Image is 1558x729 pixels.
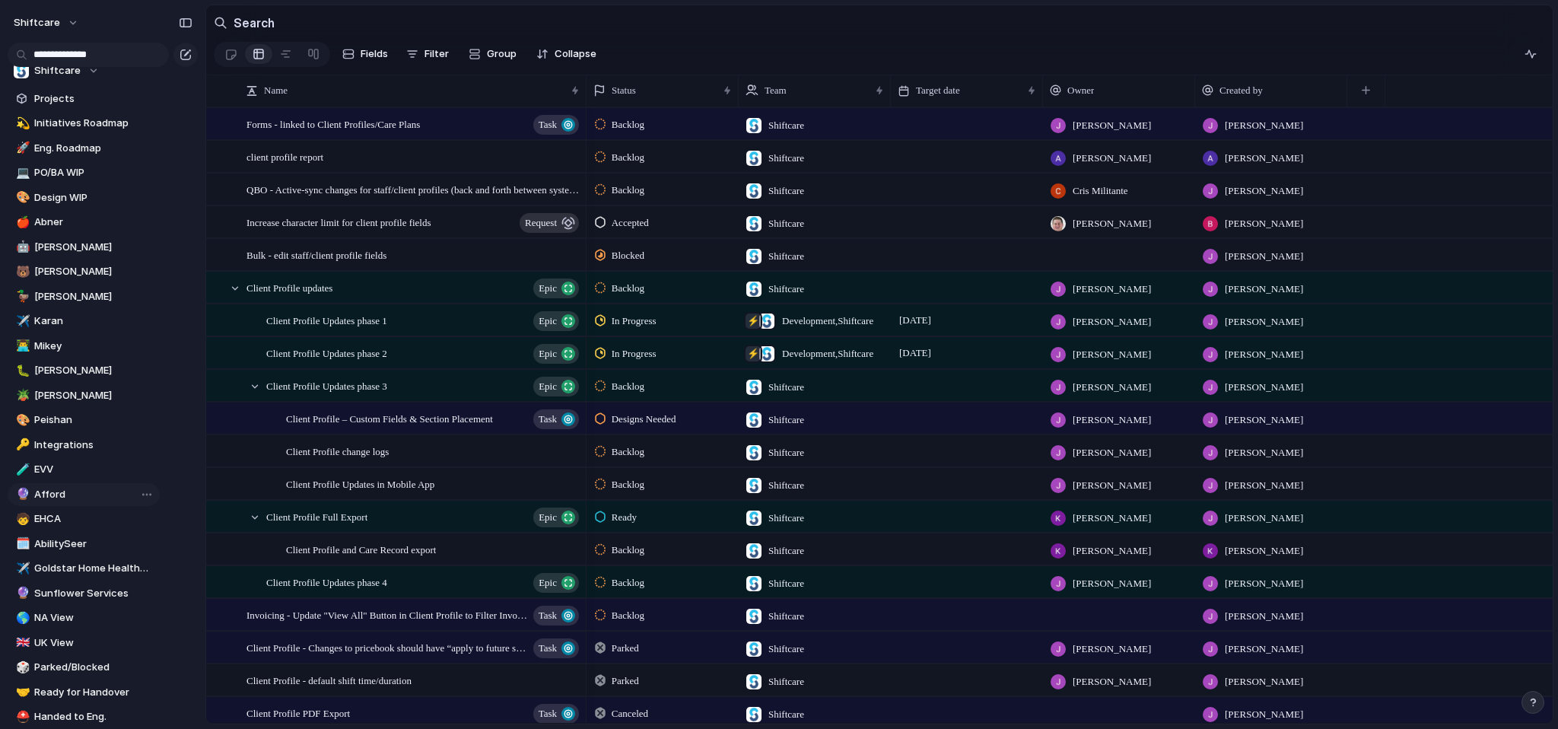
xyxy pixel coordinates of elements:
span: Task [539,703,557,724]
button: 🔮 [14,586,29,601]
span: Client Profile - Changes to pricebook should have “apply to future shifts” [246,638,529,656]
span: Ready [612,510,637,525]
button: 🌎 [14,610,29,626]
span: [PERSON_NAME] [1073,412,1151,428]
div: 👨‍💻 [16,337,27,355]
span: Epic [539,310,557,332]
a: 🍎Abner [8,211,160,234]
span: [PERSON_NAME] [1225,511,1303,526]
a: 🔮Sunflower Services [8,582,160,605]
span: Design WIP [34,190,154,205]
span: Increase character limit for client profile fields [246,213,431,231]
span: [DATE] [895,344,935,362]
button: Epic [533,311,579,331]
a: 🔮Afford [8,483,160,506]
button: ✈️ [14,314,29,329]
span: Shiftcare [768,380,804,395]
span: [PERSON_NAME] [34,240,154,255]
div: 🦆[PERSON_NAME] [8,285,160,308]
button: 🤝 [14,685,29,700]
span: [PERSON_NAME] [34,363,154,378]
a: 🐛[PERSON_NAME] [8,359,160,382]
span: Blocked [612,248,644,263]
div: 💻 [16,164,27,182]
button: 💫 [14,116,29,131]
a: 🚀Eng. Roadmap [8,137,160,160]
span: [PERSON_NAME] [1225,445,1303,460]
span: Group [487,46,517,62]
span: Created by [1219,83,1263,98]
span: NA View [34,610,154,626]
span: [PERSON_NAME] [1225,478,1303,493]
span: [DATE] [895,311,935,329]
span: [PERSON_NAME] [1073,478,1151,493]
button: 🪴 [14,388,29,403]
a: ✈️Karan [8,310,160,333]
span: Task [539,114,557,135]
span: UK View [34,635,154,651]
button: 🎨 [14,190,29,205]
div: 🔑Integrations [8,434,160,457]
a: 🤖[PERSON_NAME] [8,236,160,259]
a: 💫Initiatives Roadmap [8,112,160,135]
div: ✈️ [16,313,27,330]
div: ✈️Goldstar Home Healthcare [8,557,160,580]
span: Backlog [612,117,644,132]
a: 🌎NA View [8,606,160,629]
span: AbilitySeer [34,536,154,552]
div: 🗓️AbilitySeer [8,533,160,556]
button: Epic [533,344,579,364]
button: ⛑️ [14,709,29,724]
span: [PERSON_NAME] [34,388,154,403]
span: [PERSON_NAME] [1073,151,1151,166]
span: Client Profile Updates phase 1 [266,311,387,329]
span: [PERSON_NAME] [1073,511,1151,526]
span: Cris Militante [1073,183,1128,199]
button: 🤖 [14,240,29,255]
button: Filter [400,42,455,66]
span: [PERSON_NAME] [1225,674,1303,689]
span: Shiftcare [768,118,804,133]
span: [PERSON_NAME] [1073,576,1151,591]
span: [PERSON_NAME] [1225,380,1303,395]
span: Target date [916,83,960,98]
button: request [520,213,579,233]
span: [PERSON_NAME] [1073,543,1151,559]
button: Task [533,638,579,658]
button: 🦆 [14,289,29,304]
div: 💻PO/BA WIP [8,161,160,184]
a: ⛑️Handed to Eng. [8,705,160,728]
span: Backlog [612,379,644,394]
span: QBO - Active-sync changes for staff/client profiles (back and forth between systems) [246,180,581,198]
div: 🐛 [16,362,27,380]
a: 🪴[PERSON_NAME] [8,384,160,407]
span: [PERSON_NAME] [1225,249,1303,264]
span: Canceled [612,706,648,721]
span: Parked [612,641,639,656]
a: 🐻[PERSON_NAME] [8,260,160,283]
div: 🧒 [16,511,27,528]
span: EHCA [34,511,154,527]
a: 🎨Design WIP [8,186,160,209]
span: Eng. Roadmap [34,141,154,156]
span: Abner [34,215,154,230]
span: Epic [539,376,557,397]
span: Shiftcare [768,478,804,493]
div: 🐻 [16,263,27,281]
span: [PERSON_NAME] [1225,216,1303,231]
span: request [525,212,557,234]
span: Parked/Blocked [34,660,154,675]
button: Task [533,606,579,626]
a: 🎨Peishan [8,409,160,431]
span: EVV [34,462,154,477]
span: [PERSON_NAME] [34,264,154,279]
div: ⚡ [746,346,761,361]
a: 👨‍💻Mikey [8,335,160,358]
span: PO/BA WIP [34,165,154,180]
span: Client Profile change logs [286,442,389,460]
